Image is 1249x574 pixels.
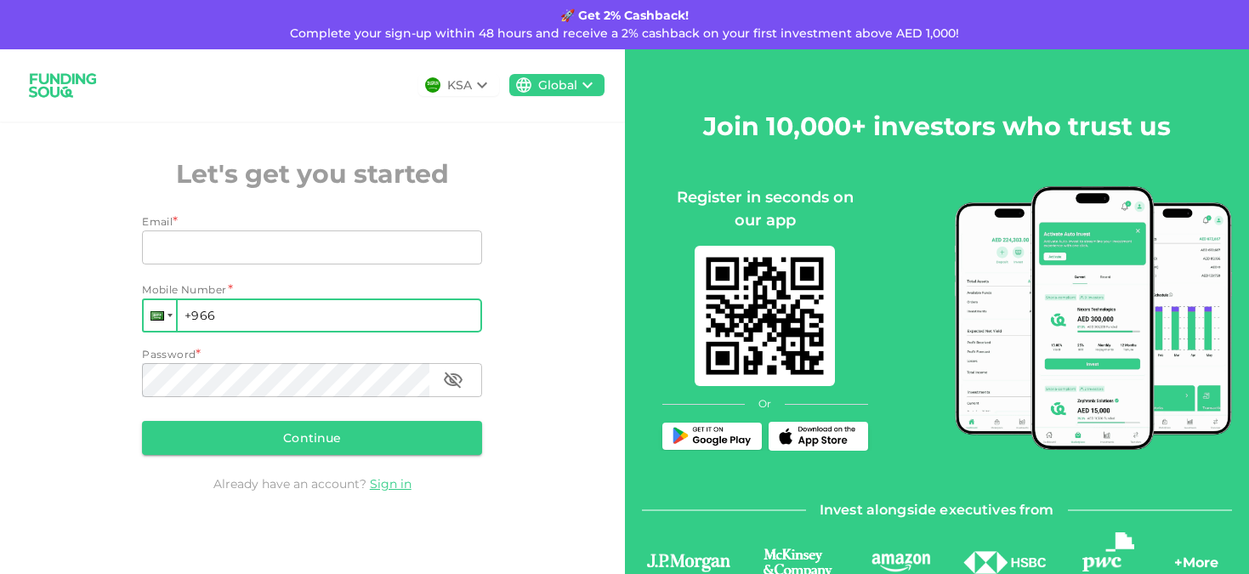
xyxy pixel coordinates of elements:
img: flag-sa.b9a346574cdc8950dd34b50780441f57.svg [425,77,440,93]
a: Sign in [370,476,412,492]
img: logo [962,551,1047,574]
input: email [142,230,463,264]
strong: 🚀 Get 2% Cashback! [560,8,689,23]
img: logo [642,550,735,574]
img: mobile-app [955,186,1232,450]
img: logo [1082,532,1134,571]
div: Already have an account? [142,475,482,492]
img: logo [20,63,105,108]
img: logo [869,551,933,572]
h2: Let's get you started [142,155,482,193]
img: Play Store [669,427,754,446]
h2: Join 10,000+ investors who trust us [703,107,1171,145]
div: Global [538,77,577,94]
span: Invest alongside executives from [820,498,1054,522]
span: Mobile Number [142,281,226,298]
div: Register in seconds on our app [662,186,868,232]
span: Complete your sign-up within 48 hours and receive a 2% cashback on your first investment above AE... [290,26,959,41]
button: Continue [142,421,482,455]
span: Password [142,348,196,361]
img: App Store [775,426,860,446]
input: 1 (702) 123-4567 [142,298,482,332]
span: Email [142,215,173,228]
input: password [142,363,429,397]
span: Or [758,396,771,412]
div: Saudi Arabia: + 966 [144,300,176,331]
div: KSA [447,77,472,94]
img: mobile-app [695,246,835,386]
